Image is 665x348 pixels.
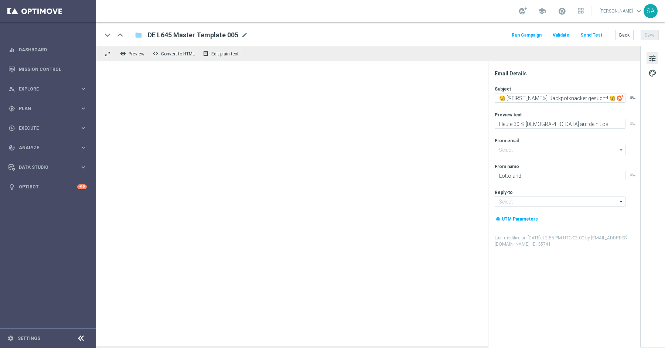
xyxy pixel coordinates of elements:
button: code Convert to HTML [151,49,198,58]
input: Select [495,197,625,207]
i: arrow_drop_down [618,197,625,207]
i: settings [7,335,14,342]
button: remove_red_eye Preview [118,49,148,58]
div: Mission Control [8,59,87,79]
span: Plan [19,106,80,111]
span: UTM Parameters [502,216,538,222]
a: Mission Control [19,59,87,79]
span: | ID: 35741 [529,242,551,247]
button: gps_fixed Plan keyboard_arrow_right [8,106,87,112]
label: Last modified on [DATE] at 2:55 PM UTC-02:00 by [EMAIL_ADDRESS][DOMAIN_NAME] [495,235,640,248]
i: gps_fixed [8,105,15,112]
button: person_search Explore keyboard_arrow_right [8,86,87,92]
button: receipt Edit plain text [201,49,242,58]
i: my_location [495,216,501,222]
i: keyboard_arrow_right [80,85,87,92]
span: keyboard_arrow_down [635,7,643,15]
i: play_circle_outline [8,125,15,132]
i: folder [135,31,142,40]
span: Convert to HTML [161,51,195,57]
a: Settings [18,336,40,341]
label: From name [495,164,519,170]
button: playlist_add [630,172,636,178]
a: Optibot [19,177,77,197]
button: folder [134,29,143,41]
div: Plan [8,105,80,112]
span: Execute [19,126,80,130]
i: keyboard_arrow_right [80,164,87,171]
i: remove_red_eye [120,51,126,57]
i: arrow_drop_down [618,145,625,155]
button: play_circle_outline Execute keyboard_arrow_right [8,125,87,131]
div: Data Studio [8,164,80,171]
div: Analyze [8,144,80,151]
button: lightbulb Optibot +10 [8,184,87,190]
button: playlist_add [630,120,636,126]
input: Select [495,145,625,155]
button: equalizer Dashboard [8,47,87,53]
i: track_changes [8,144,15,151]
span: palette [648,68,657,78]
button: track_changes Analyze keyboard_arrow_right [8,145,87,151]
img: optiGenie.svg [617,95,624,101]
i: person_search [8,86,15,92]
button: Data Studio keyboard_arrow_right [8,164,87,170]
button: tune [647,52,658,64]
div: Dashboard [8,40,87,59]
button: Mission Control [8,66,87,72]
button: Back [615,30,634,40]
i: receipt [203,51,209,57]
span: mode_edit [241,32,248,38]
button: playlist_add [630,95,636,100]
label: From email [495,138,519,144]
span: Data Studio [19,165,80,170]
button: Save [641,30,659,40]
div: SA [644,4,658,18]
button: Run Campaign [511,30,543,40]
div: Explore [8,86,80,92]
label: Preview text [495,112,522,118]
label: Reply-to [495,190,513,195]
i: keyboard_arrow_right [80,144,87,151]
span: DE L645 Master Template 005 [148,31,238,40]
i: keyboard_arrow_right [80,105,87,112]
button: palette [647,67,658,79]
i: keyboard_arrow_right [80,124,87,132]
span: tune [648,54,657,63]
a: [PERSON_NAME]keyboard_arrow_down [599,6,644,17]
span: Validate [553,33,569,38]
span: Edit plain text [211,51,239,57]
div: Email Details [495,70,640,77]
i: equalizer [8,47,15,53]
span: Preview [129,51,144,57]
span: code [153,51,158,57]
div: Optibot [8,177,87,197]
i: lightbulb [8,184,15,190]
span: school [538,7,546,15]
div: +10 [77,184,87,189]
button: Validate [552,30,570,40]
button: my_location UTM Parameters [495,215,539,223]
a: Dashboard [19,40,87,59]
span: Analyze [19,146,80,150]
label: Subject [495,86,511,92]
span: Explore [19,87,80,91]
button: Send Test [579,30,603,40]
div: Execute [8,125,80,132]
